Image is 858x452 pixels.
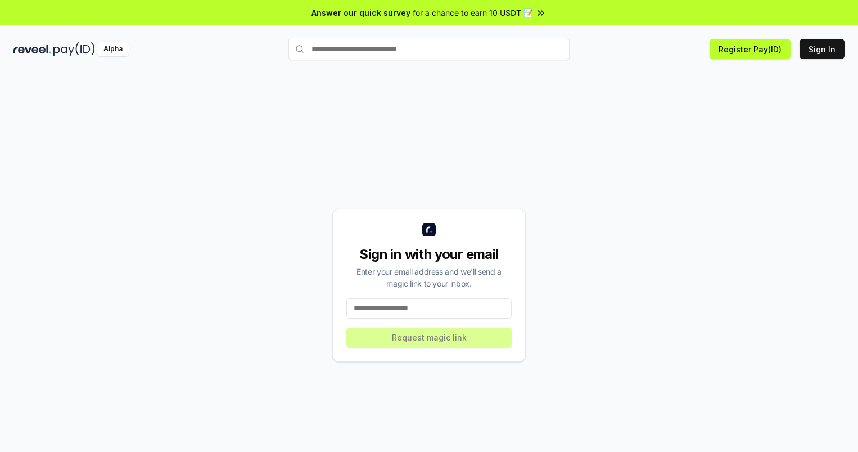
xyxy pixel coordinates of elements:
div: Sign in with your email [346,245,512,263]
img: logo_small [422,223,436,236]
div: Alpha [97,42,129,56]
span: for a chance to earn 10 USDT 📝 [413,7,533,19]
span: Answer our quick survey [311,7,410,19]
img: pay_id [53,42,95,56]
img: reveel_dark [13,42,51,56]
div: Enter your email address and we’ll send a magic link to your inbox. [346,266,512,289]
button: Sign In [800,39,845,59]
button: Register Pay(ID) [710,39,791,59]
